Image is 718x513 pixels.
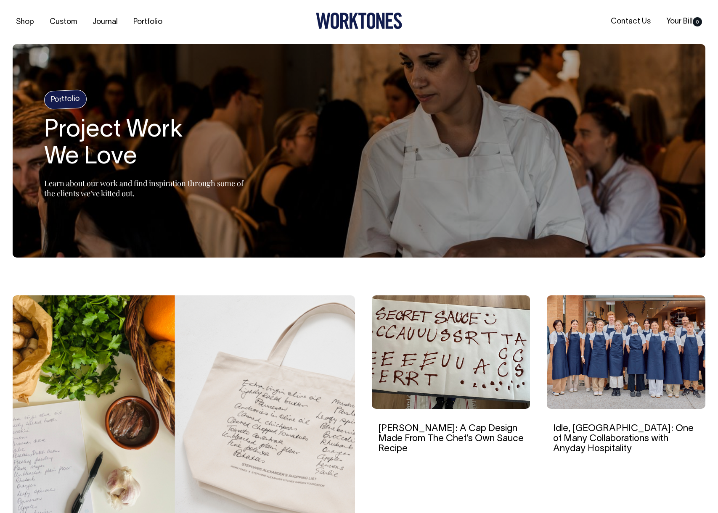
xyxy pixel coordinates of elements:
a: Portfolio [130,15,166,29]
a: Custom [46,15,80,29]
a: Shop [13,15,37,29]
a: Idle, [GEOGRAPHIC_DATA]: One of Many Collaborations with Anyday Hospitality [553,424,694,453]
span: 0 [693,17,702,26]
img: Rosheen Kaul: A Cap Design Made From The Chef’s Own Sauce Recipe [372,295,530,409]
a: Contact Us [607,15,654,29]
h1: Project Work We Love [44,117,254,171]
a: Journal [89,15,121,29]
img: Idle, Brisbane: One of Many Collaborations with Anyday Hospitality [547,295,705,409]
p: Learn about our work and find inspiration through some of the clients we’ve kitted out. [44,178,254,198]
a: Your Bill0 [663,15,705,29]
h4: Portfolio [44,89,87,110]
a: [PERSON_NAME]: A Cap Design Made From The Chef’s Own Sauce Recipe [378,424,524,453]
